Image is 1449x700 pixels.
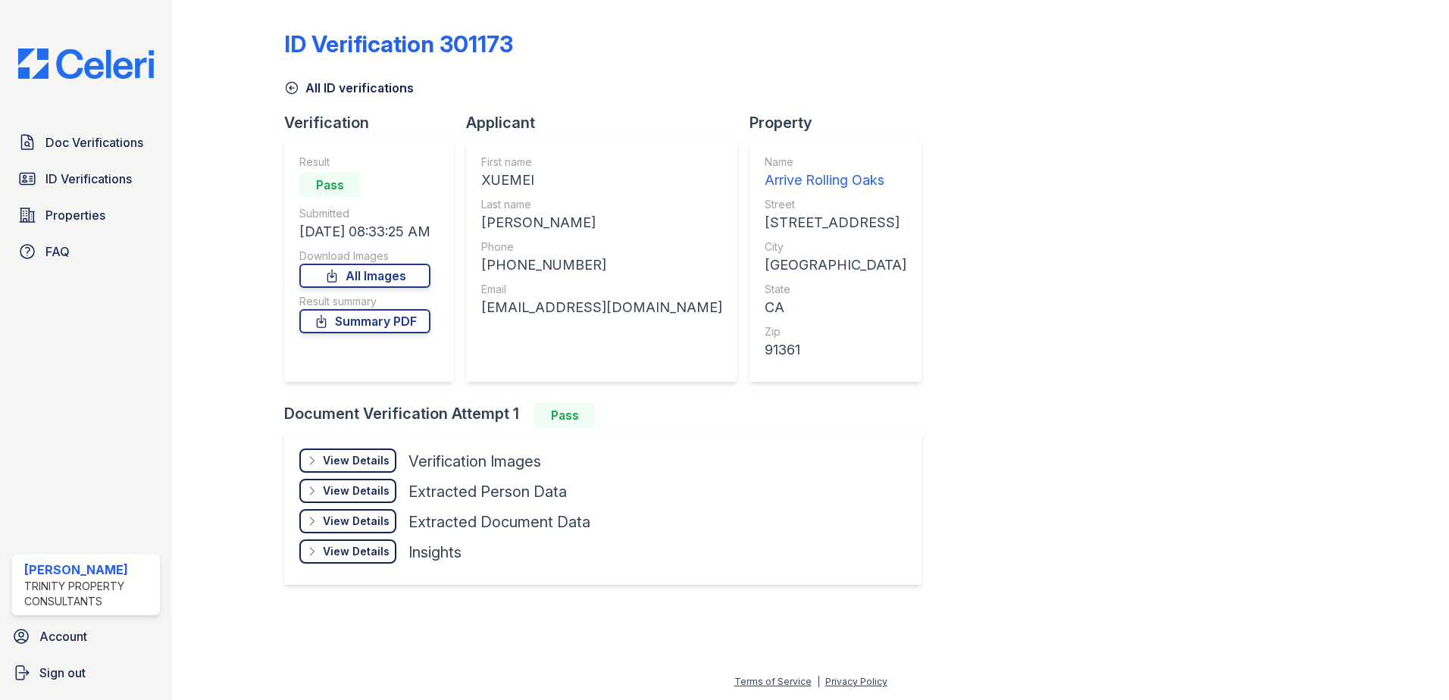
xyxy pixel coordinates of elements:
div: [DATE] 08:33:25 AM [299,221,430,242]
a: FAQ [12,236,160,267]
span: Sign out [39,664,86,682]
div: Street [765,197,906,212]
a: Account [6,621,166,652]
a: Properties [12,200,160,230]
div: [GEOGRAPHIC_DATA] [765,255,906,276]
div: Pass [299,173,360,197]
div: Phone [481,239,722,255]
span: ID Verifications [45,170,132,188]
div: [PERSON_NAME] [481,212,722,233]
a: Terms of Service [734,676,812,687]
a: All ID verifications [284,79,414,97]
a: Sign out [6,658,166,688]
div: Last name [481,197,722,212]
div: City [765,239,906,255]
div: State [765,282,906,297]
div: View Details [323,514,390,529]
div: XUEMEI [481,170,722,191]
div: First name [481,155,722,170]
div: Submitted [299,206,430,221]
div: [STREET_ADDRESS] [765,212,906,233]
a: Name Arrive Rolling Oaks [765,155,906,191]
span: Account [39,627,87,645]
div: Insights [408,542,462,563]
span: Properties [45,206,105,224]
div: Download Images [299,248,430,264]
div: Applicant [466,112,750,133]
div: View Details [323,544,390,559]
div: 91361 [765,339,906,361]
div: Result summary [299,294,430,309]
div: | [817,676,820,687]
div: Pass [534,403,595,427]
span: Doc Verifications [45,133,143,152]
a: ID Verifications [12,164,160,194]
div: Name [765,155,906,170]
a: Summary PDF [299,309,430,333]
a: Privacy Policy [825,676,887,687]
div: Zip [765,324,906,339]
div: Arrive Rolling Oaks [765,170,906,191]
div: Extracted Person Data [408,481,567,502]
div: Document Verification Attempt 1 [284,403,934,427]
a: All Images [299,264,430,288]
div: Trinity Property Consultants [24,579,154,609]
a: Doc Verifications [12,127,160,158]
div: View Details [323,453,390,468]
div: ID Verification 301173 [284,30,513,58]
div: CA [765,297,906,318]
div: Verification Images [408,451,541,472]
span: FAQ [45,242,70,261]
img: CE_Logo_Blue-a8612792a0a2168367f1c8372b55b34899dd931a85d93a1a3d3e32e68fde9ad4.png [6,48,166,79]
div: Verification [284,112,466,133]
div: [PERSON_NAME] [24,561,154,579]
div: Extracted Document Data [408,511,590,533]
div: [PHONE_NUMBER] [481,255,722,276]
div: Result [299,155,430,170]
div: View Details [323,483,390,498]
div: Property [750,112,934,133]
div: [EMAIL_ADDRESS][DOMAIN_NAME] [481,297,722,318]
div: Email [481,282,722,297]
